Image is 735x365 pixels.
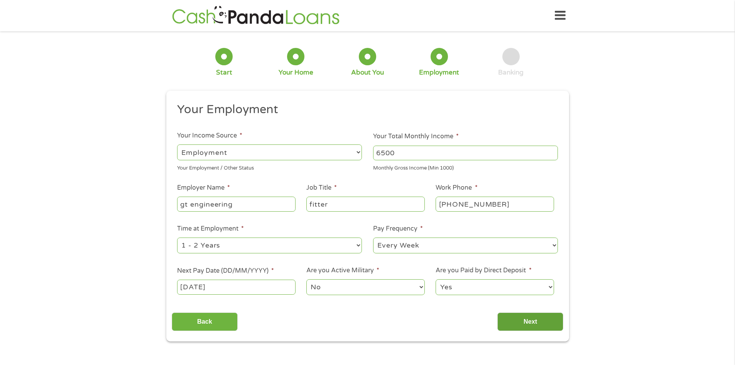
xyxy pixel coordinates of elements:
div: Banking [498,68,524,77]
input: (231) 754-4010 [436,197,554,211]
h2: Your Employment [177,102,552,117]
input: Walmart [177,197,295,211]
div: About You [351,68,384,77]
div: Your Home [279,68,313,77]
img: GetLoanNow Logo [170,5,342,27]
label: Work Phone [436,184,477,192]
div: Monthly Gross Income (Min 1000) [373,162,558,172]
div: Employment [419,68,459,77]
div: Start [216,68,232,77]
input: Cashier [306,197,424,211]
label: Employer Name [177,184,230,192]
label: Pay Frequency [373,225,423,233]
label: Next Pay Date (DD/MM/YYYY) [177,267,274,275]
label: Your Total Monthly Income [373,132,459,141]
label: Are you Paid by Direct Deposit [436,267,531,275]
input: Use the arrow keys to pick a date [177,280,295,294]
label: Time at Employment [177,225,244,233]
input: 1800 [373,146,558,160]
input: Back [172,312,238,331]
input: Next [497,312,563,331]
div: Your Employment / Other Status [177,162,362,172]
label: Job Title [306,184,337,192]
label: Are you Active Military [306,267,379,275]
label: Your Income Source [177,132,242,140]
